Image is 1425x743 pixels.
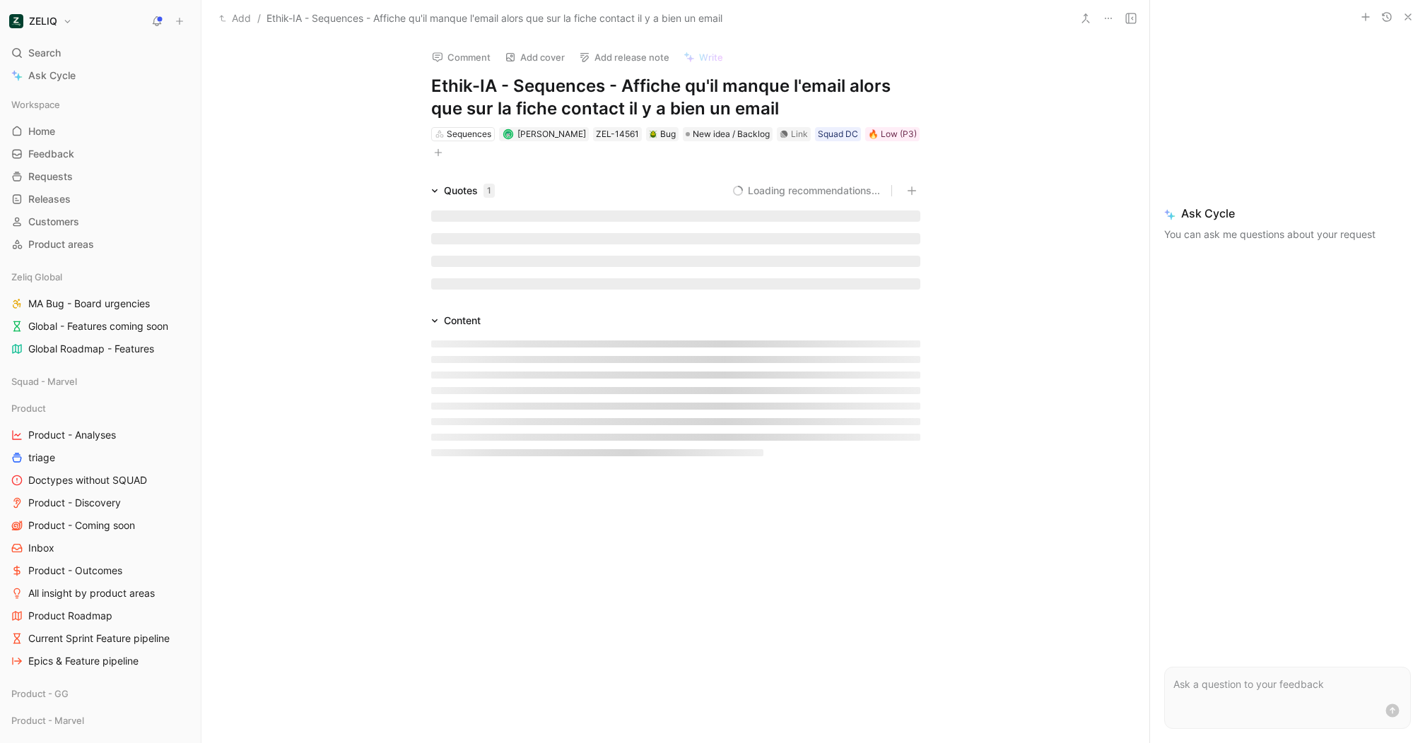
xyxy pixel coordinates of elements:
span: Releases [28,192,71,206]
img: ZELIQ [9,14,23,28]
div: ZEL-14561 [596,127,639,141]
div: New idea / Backlog [683,127,773,141]
div: 🪲Bug [646,127,679,141]
button: Write [677,47,729,67]
button: Add [216,10,254,27]
button: Comment [426,47,497,67]
span: Zeliq Global [11,270,62,284]
a: Product Roadmap [6,605,195,626]
span: Global - Features coming soon [28,319,168,333]
div: Quotes [444,182,495,199]
span: Inbox [28,541,54,555]
a: MA Bug - Board urgencies [6,293,195,314]
span: Requests [28,170,73,184]
button: ZELIQZELIQ [6,11,76,31]
span: New idea / Backlog [693,127,770,141]
span: Product [11,401,46,415]
a: Epics & Feature pipeline [6,650,195,672]
div: Product - GG [6,683,195,708]
a: Current Sprint Feature pipeline [6,628,195,649]
a: Product - Coming soon [6,515,195,536]
span: Home [28,124,55,138]
div: Quotes1 [426,182,500,199]
div: Workspace [6,94,195,115]
div: Product - Marvel [6,710,195,731]
button: Loading recommendations... [732,182,880,199]
span: Ethik-IA - Sequences - Affiche qu'il manque l'email alors que sur la fiche contact il y a bien un... [266,10,722,27]
div: 🔥 Low (P3) [868,127,917,141]
span: Write [699,51,723,64]
div: 1 [483,184,495,198]
span: Product - Discovery [28,496,121,510]
span: / [257,10,261,27]
span: Product - Coming soon [28,518,135,533]
span: Workspace [11,97,60,112]
a: Customers [6,211,195,232]
span: Customers [28,215,79,229]
a: Releases [6,189,195,210]
div: ProductProduct - AnalysestriageDoctypes without SQUADProduct - DiscoveryProduct - Coming soonInbo... [6,398,195,672]
div: Zeliq GlobalMA Bug - Board urgenciesGlobal - Features coming soonGlobal Roadmap - Features [6,266,195,359]
a: Ask Cycle [6,65,195,86]
button: Add cover [498,47,571,67]
p: You can ask me questions about your request [1164,226,1411,243]
a: Product - Discovery [6,492,195,513]
a: All insight by product areas [6,583,195,604]
a: Global - Features coming soon [6,316,195,337]
div: Content [444,312,481,329]
h1: Ethik-IA - Sequences - Affiche qu'il manque l'email alors que sur la fiche contact il y a bien un... [431,75,920,120]
div: Search [6,42,195,64]
span: triage [28,451,55,465]
a: Inbox [6,537,195,559]
div: Squad - Marvel [6,371,195,396]
div: Squad DC [818,127,858,141]
a: Product - Analyses [6,424,195,446]
div: Product [6,398,195,419]
div: Zeliq Global [6,266,195,287]
span: Doctypes without SQUAD [28,473,147,487]
div: Sequences [447,127,491,141]
a: Home [6,121,195,142]
div: Content [426,312,486,329]
div: Link [791,127,808,141]
a: Product - Outcomes [6,560,195,581]
span: Feedback [28,147,74,161]
span: All insight by product areas [28,586,155,600]
span: Product - GG [11,686,69,701]
span: Ask Cycle [1164,205,1411,222]
div: Product - Marvel [6,710,195,735]
span: Ask Cycle [28,67,76,84]
a: Doctypes without SQUAD [6,470,195,491]
span: MA Bug - Board urgencies [28,297,150,311]
span: Global Roadmap - Features [28,342,154,356]
img: avatar [505,130,512,138]
img: 🪲 [649,130,657,138]
span: Product - Outcomes [28,564,122,578]
span: [PERSON_NAME] [517,129,586,139]
a: Product areas [6,234,195,255]
button: Add release note [573,47,676,67]
span: Current Sprint Feature pipeline [28,631,170,646]
span: Product - Analyses [28,428,116,442]
a: Global Roadmap - Features [6,338,195,359]
span: Squad - Marvel [11,374,77,388]
a: Requests [6,166,195,187]
div: Bug [649,127,676,141]
span: Product - Marvel [11,713,84,727]
span: Product Roadmap [28,609,112,623]
a: Feedback [6,143,195,165]
a: triage [6,447,195,468]
span: Epics & Feature pipeline [28,654,139,668]
div: Squad - Marvel [6,371,195,392]
span: Product areas [28,237,94,251]
div: Product - GG [6,683,195,704]
h1: ZELIQ [29,15,57,28]
span: Search [28,44,61,61]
